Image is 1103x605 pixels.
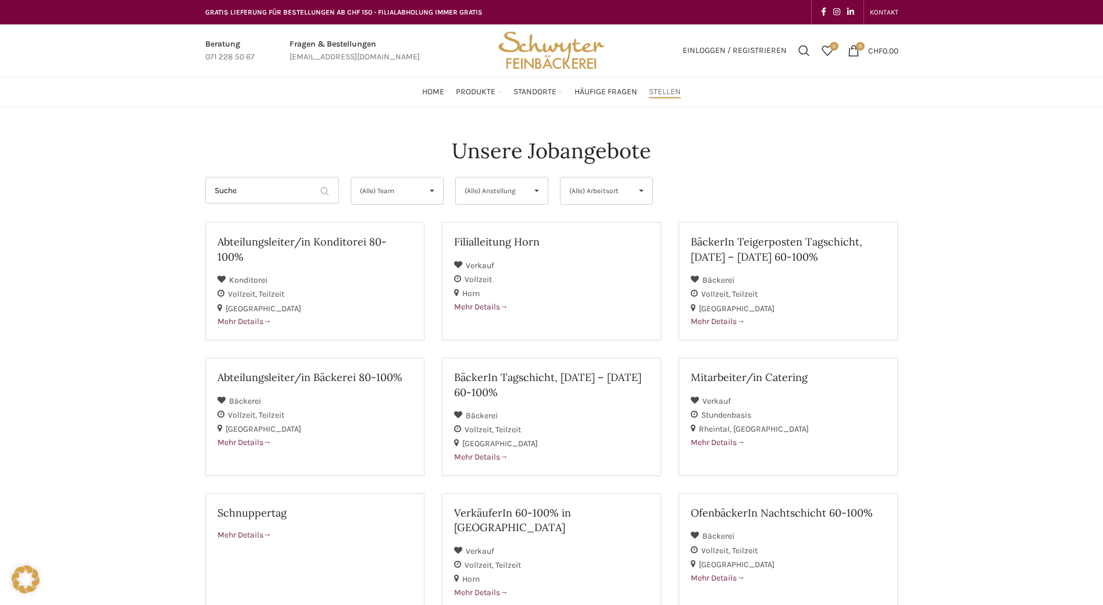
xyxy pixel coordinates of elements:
a: Einloggen / Registrieren [677,39,793,62]
span: Teilzeit [495,425,521,435]
span: Häufige Fragen [574,87,637,98]
span: Mehr Details [217,316,272,326]
span: Konditorei [229,275,267,285]
span: Home [422,87,444,98]
span: Horn [462,289,480,298]
span: [GEOGRAPHIC_DATA] [226,304,301,314]
span: Verkauf [702,396,731,406]
span: Vollzeit [228,289,259,299]
h2: OfenbäckerIn Nachtschicht 60-100% [691,506,886,520]
bdi: 0.00 [868,45,898,55]
span: Vollzeit [228,410,259,420]
span: Mehr Details [454,302,508,312]
h2: BäckerIn Teigerposten Tagschicht, [DATE] – [DATE] 60-100% [691,234,886,264]
span: 0 [830,42,838,51]
span: (Alle) Team [360,177,415,204]
span: [GEOGRAPHIC_DATA] [699,304,774,314]
span: Vollzeit [465,275,492,284]
span: Mehr Details [217,437,272,447]
h2: VerkäuferIn 60-100% in [GEOGRAPHIC_DATA] [454,506,649,535]
a: BäckerIn Tagschicht, [DATE] – [DATE] 60-100% Bäckerei Vollzeit Teilzeit [GEOGRAPHIC_DATA] Mehr De... [442,358,661,476]
a: Site logo [494,45,608,55]
h2: Schnuppertag [217,506,412,520]
h2: Mitarbeiter/in Catering [691,370,886,385]
span: Mehr Details [691,573,745,583]
span: Verkauf [466,261,494,271]
span: ▾ [630,177,652,204]
a: 0 CHF0.00 [842,39,904,62]
span: [GEOGRAPHIC_DATA] [733,424,809,434]
span: Teilzeit [259,289,284,299]
span: Teilzeit [495,560,521,570]
a: Linkedin social link [844,4,858,20]
span: Bäckerei [229,396,261,406]
span: ▾ [526,177,548,204]
img: Bäckerei Schwyter [494,24,608,77]
span: [GEOGRAPHIC_DATA] [699,560,774,570]
a: 0 [816,39,839,62]
span: Rheintal [699,424,733,434]
span: Produkte [456,87,495,98]
span: Bäckerei [702,275,734,285]
span: [GEOGRAPHIC_DATA] [226,424,301,434]
a: Abteilungsleiter/in Bäckerei 80-100% Bäckerei Vollzeit Teilzeit [GEOGRAPHIC_DATA] Mehr Details [205,358,424,476]
h2: BäckerIn Tagschicht, [DATE] – [DATE] 60-100% [454,370,649,399]
span: Einloggen / Registrieren [683,47,787,55]
a: Mitarbeiter/in Catering Verkauf Stundenbasis Rheintal [GEOGRAPHIC_DATA] Mehr Details [679,358,898,476]
a: Instagram social link [830,4,844,20]
a: Infobox link [290,38,420,64]
a: Home [422,80,444,104]
span: (Alle) Anstellung [465,177,520,204]
a: BäckerIn Teigerposten Tagschicht, [DATE] – [DATE] 60-100% Bäckerei Vollzeit Teilzeit [GEOGRAPHIC_... [679,222,898,340]
span: (Alle) Arbeitsort [569,177,624,204]
a: Filialleitung Horn Verkauf Vollzeit Horn Mehr Details [442,222,661,340]
span: Vollzeit [465,425,495,435]
a: Abteilungsleiter/in Konditorei 80-100% Konditorei Vollzeit Teilzeit [GEOGRAPHIC_DATA] Mehr Details [205,222,424,340]
div: Main navigation [199,80,904,104]
h2: Abteilungsleiter/in Konditorei 80-100% [217,234,412,264]
span: Vollzeit [701,546,732,556]
span: Vollzeit [701,289,732,299]
a: Stellen [649,80,681,104]
span: Stundenbasis [701,410,751,420]
span: KONTAKT [870,8,898,16]
span: Teilzeit [732,289,758,299]
span: Horn [462,574,480,584]
span: Mehr Details [217,530,272,540]
span: [GEOGRAPHIC_DATA] [462,439,538,449]
span: Verkauf [466,546,494,556]
span: Teilzeit [259,410,284,420]
div: Secondary navigation [864,1,904,24]
span: Mehr Details [454,452,508,462]
div: Meine Wunschliste [816,39,839,62]
a: Suchen [793,39,816,62]
a: Infobox link [205,38,255,64]
input: Suche [205,177,339,204]
a: Standorte [513,80,563,104]
span: Vollzeit [465,560,495,570]
span: GRATIS LIEFERUNG FÜR BESTELLUNGEN AB CHF 150 - FILIALABHOLUNG IMMER GRATIS [205,8,483,16]
span: CHF [868,45,883,55]
a: Häufige Fragen [574,80,637,104]
span: Mehr Details [691,316,745,326]
span: Standorte [513,87,556,98]
span: Bäckerei [466,411,498,421]
h2: Abteilungsleiter/in Bäckerei 80-100% [217,370,412,385]
span: Mehr Details [691,437,745,447]
span: Bäckerei [702,531,734,541]
span: Teilzeit [732,546,758,556]
span: 0 [856,42,865,51]
span: Mehr Details [454,588,508,597]
a: Produkte [456,80,502,104]
span: Stellen [649,87,681,98]
a: Facebook social link [818,4,830,20]
span: ▾ [421,177,443,204]
h2: Filialleitung Horn [454,234,649,249]
h4: Unsere Jobangebote [452,136,651,165]
a: KONTAKT [870,1,898,24]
